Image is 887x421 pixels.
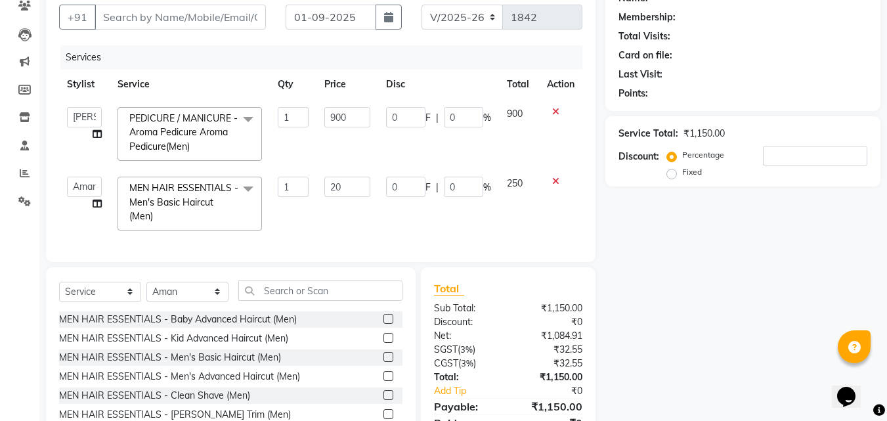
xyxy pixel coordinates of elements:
[436,181,439,194] span: |
[424,329,508,343] div: Net:
[238,280,402,301] input: Search or Scan
[618,49,672,62] div: Card on file:
[110,70,270,99] th: Service
[424,384,522,398] a: Add Tip
[618,30,670,43] div: Total Visits:
[461,358,473,368] span: 3%
[129,112,238,152] span: PEDICURE / MANICURE - Aroma Pedicure Aroma Pedicure(Men)
[618,87,648,100] div: Points:
[539,70,582,99] th: Action
[618,68,662,81] div: Last Visit:
[508,329,592,343] div: ₹1,084.91
[683,127,725,141] div: ₹1,150.00
[59,313,297,326] div: MEN HAIR ESSENTIALS - Baby Advanced Haircut (Men)
[424,399,508,414] div: Payable:
[434,343,458,355] span: SGST
[425,111,431,125] span: F
[508,301,592,315] div: ₹1,150.00
[682,149,724,161] label: Percentage
[424,357,508,370] div: ( )
[460,344,473,355] span: 3%
[832,368,874,408] iframe: chat widget
[618,11,676,24] div: Membership:
[618,127,678,141] div: Service Total:
[59,332,288,345] div: MEN HAIR ESSENTIALS - Kid Advanced Haircut (Men)
[59,370,300,384] div: MEN HAIR ESSENTIALS - Men's Advanced Haircut (Men)
[425,181,431,194] span: F
[95,5,266,30] input: Search by Name/Mobile/Email/Code
[59,351,281,365] div: MEN HAIR ESSENTIALS - Men's Basic Haircut (Men)
[682,166,702,178] label: Fixed
[508,357,592,370] div: ₹32.55
[499,70,539,99] th: Total
[424,343,508,357] div: ( )
[434,357,458,369] span: CGST
[378,70,499,99] th: Disc
[59,70,110,99] th: Stylist
[436,111,439,125] span: |
[507,177,523,189] span: 250
[60,45,592,70] div: Services
[618,150,659,164] div: Discount:
[190,141,196,152] a: x
[508,343,592,357] div: ₹32.55
[508,370,592,384] div: ₹1,150.00
[508,315,592,329] div: ₹0
[507,108,523,120] span: 900
[483,111,491,125] span: %
[424,315,508,329] div: Discount:
[153,210,159,222] a: x
[523,384,593,398] div: ₹0
[424,370,508,384] div: Total:
[434,282,464,296] span: Total
[129,182,238,222] span: MEN HAIR ESSENTIALS - Men's Basic Haircut (Men)
[59,5,96,30] button: +91
[59,389,250,403] div: MEN HAIR ESSENTIALS - Clean Shave (Men)
[316,70,378,99] th: Price
[424,301,508,315] div: Sub Total:
[270,70,317,99] th: Qty
[483,181,491,194] span: %
[508,399,592,414] div: ₹1,150.00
